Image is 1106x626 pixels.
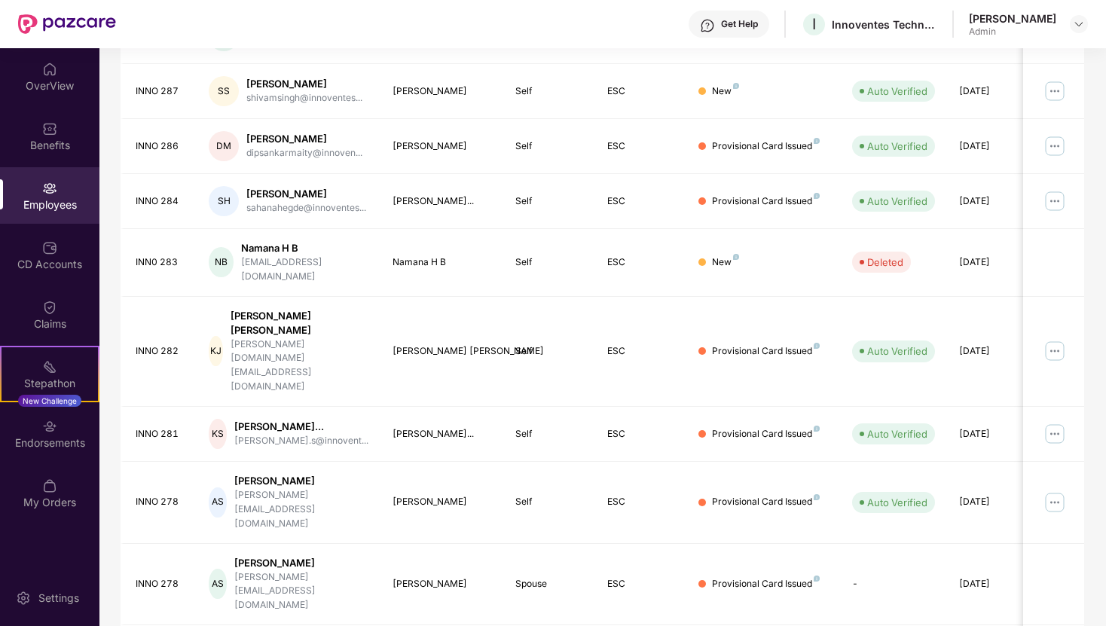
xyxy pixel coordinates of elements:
div: ESC [607,577,675,591]
img: manageButton [1043,490,1067,515]
img: svg+xml;base64,PHN2ZyBpZD0iRW5kb3JzZW1lbnRzIiB4bWxucz0iaHR0cDovL3d3dy53My5vcmcvMjAwMC9zdmciIHdpZH... [42,419,57,434]
div: Self [515,139,583,154]
img: manageButton [1043,79,1067,103]
div: Provisional Card Issued [712,495,820,509]
div: AS [209,487,226,518]
div: SH [209,186,239,216]
img: New Pazcare Logo [18,14,116,34]
div: ESC [607,495,675,509]
div: [PERSON_NAME] [393,84,491,99]
div: ESC [607,139,675,154]
img: svg+xml;base64,PHN2ZyBpZD0iQ2xhaW0iIHhtbG5zPSJodHRwOi8vd3d3LnczLm9yZy8yMDAwL3N2ZyIgd2lkdGg9IjIwIi... [42,300,57,315]
div: NB [209,247,234,277]
img: svg+xml;base64,PHN2ZyBpZD0iTXlfT3JkZXJzIiBkYXRhLW5hbWU9Ik15IE9yZGVycyIgeG1sbnM9Imh0dHA6Ly93d3cudz... [42,478,57,493]
div: [PERSON_NAME] [393,495,491,509]
div: Auto Verified [867,426,927,441]
img: manageButton [1043,422,1067,446]
div: New Challenge [18,395,81,407]
div: Get Help [721,18,758,30]
div: INNO 284 [136,194,185,209]
div: Admin [969,26,1056,38]
div: [PERSON_NAME] [PERSON_NAME] [393,344,491,359]
div: INNO 278 [136,495,185,509]
div: [PERSON_NAME] [PERSON_NAME] [231,309,369,337]
div: Auto Verified [867,495,927,510]
div: Namana H B [393,255,491,270]
div: [PERSON_NAME] [393,577,491,591]
div: Spouse [515,577,583,591]
div: Provisional Card Issued [712,139,820,154]
div: Self [515,344,583,359]
span: I [812,15,816,33]
div: New [712,84,739,99]
div: Provisional Card Issued [712,194,820,209]
div: AS [209,569,226,599]
div: sahanahegde@innoventes... [246,201,366,215]
div: KJ [209,336,222,366]
div: [PERSON_NAME][DOMAIN_NAME][EMAIL_ADDRESS][DOMAIN_NAME] [231,337,369,394]
div: Self [515,255,583,270]
div: [DATE] [959,344,1027,359]
div: [PERSON_NAME] [246,77,362,91]
td: - [840,544,947,626]
div: Self [515,194,583,209]
img: svg+xml;base64,PHN2ZyBpZD0iRHJvcGRvd24tMzJ4MzIiIHhtbG5zPSJodHRwOi8vd3d3LnczLm9yZy8yMDAwL3N2ZyIgd2... [1073,18,1085,30]
div: [PERSON_NAME]... [393,194,491,209]
img: svg+xml;base64,PHN2ZyBpZD0iU2V0dGluZy0yMHgyMCIgeG1sbnM9Imh0dHA6Ly93d3cudzMub3JnLzIwMDAvc3ZnIiB3aW... [16,591,31,606]
div: INN0 283 [136,255,185,270]
div: INNO 281 [136,427,185,441]
img: svg+xml;base64,PHN2ZyBpZD0iQmVuZWZpdHMiIHhtbG5zPSJodHRwOi8vd3d3LnczLm9yZy8yMDAwL3N2ZyIgd2lkdGg9Ij... [42,121,57,136]
img: manageButton [1043,339,1067,363]
div: ESC [607,427,675,441]
img: svg+xml;base64,PHN2ZyB4bWxucz0iaHR0cDovL3d3dy53My5vcmcvMjAwMC9zdmciIHdpZHRoPSI4IiBoZWlnaHQ9IjgiIH... [814,343,820,349]
div: DM [209,131,239,161]
div: Self [515,495,583,509]
div: dipsankarmaity@innoven... [246,146,362,160]
div: [PERSON_NAME]... [234,420,368,434]
div: ESC [607,344,675,359]
div: [DATE] [959,495,1027,509]
img: svg+xml;base64,PHN2ZyBpZD0iRW1wbG95ZWVzIiB4bWxucz0iaHR0cDovL3d3dy53My5vcmcvMjAwMC9zdmciIHdpZHRoPS... [42,181,57,196]
div: Namana H B [241,241,368,255]
div: INNO 287 [136,84,185,99]
div: Deleted [867,255,903,270]
div: ESC [607,194,675,209]
div: [PERSON_NAME] [969,11,1056,26]
div: Provisional Card Issued [712,577,820,591]
img: svg+xml;base64,PHN2ZyBpZD0iSGVscC0zMngzMiIgeG1sbnM9Imh0dHA6Ly93d3cudzMub3JnLzIwMDAvc3ZnIiB3aWR0aD... [700,18,715,33]
img: svg+xml;base64,PHN2ZyBpZD0iQ0RfQWNjb3VudHMiIGRhdGEtbmFtZT0iQ0QgQWNjb3VudHMiIHhtbG5zPSJodHRwOi8vd3... [42,240,57,255]
div: shivamsingh@innoventes... [246,91,362,105]
div: [PERSON_NAME] [234,556,368,570]
div: [DATE] [959,427,1027,441]
div: Self [515,84,583,99]
div: Auto Verified [867,194,927,209]
div: [DATE] [959,255,1027,270]
img: svg+xml;base64,PHN2ZyB4bWxucz0iaHR0cDovL3d3dy53My5vcmcvMjAwMC9zdmciIHdpZHRoPSI4IiBoZWlnaHQ9IjgiIH... [733,83,739,89]
div: [PERSON_NAME].s@innovent... [234,434,368,448]
div: Auto Verified [867,139,927,154]
img: svg+xml;base64,PHN2ZyB4bWxucz0iaHR0cDovL3d3dy53My5vcmcvMjAwMC9zdmciIHdpZHRoPSI4IiBoZWlnaHQ9IjgiIH... [814,576,820,582]
img: svg+xml;base64,PHN2ZyB4bWxucz0iaHR0cDovL3d3dy53My5vcmcvMjAwMC9zdmciIHdpZHRoPSI4IiBoZWlnaHQ9IjgiIH... [814,138,820,144]
div: SS [209,76,239,106]
div: INNO 282 [136,344,185,359]
div: Innoventes Technologies India Private Limited [832,17,937,32]
img: svg+xml;base64,PHN2ZyB4bWxucz0iaHR0cDovL3d3dy53My5vcmcvMjAwMC9zdmciIHdpZHRoPSI4IiBoZWlnaHQ9IjgiIH... [733,254,739,260]
div: Auto Verified [867,84,927,99]
div: [PERSON_NAME][EMAIL_ADDRESS][DOMAIN_NAME] [234,488,368,531]
img: svg+xml;base64,PHN2ZyB4bWxucz0iaHR0cDovL3d3dy53My5vcmcvMjAwMC9zdmciIHdpZHRoPSIyMSIgaGVpZ2h0PSIyMC... [42,359,57,374]
img: svg+xml;base64,PHN2ZyBpZD0iSG9tZSIgeG1sbnM9Imh0dHA6Ly93d3cudzMub3JnLzIwMDAvc3ZnIiB3aWR0aD0iMjAiIG... [42,62,57,77]
div: Provisional Card Issued [712,344,820,359]
img: manageButton [1043,134,1067,158]
div: INNO 286 [136,139,185,154]
div: [PERSON_NAME] [234,474,368,488]
div: Auto Verified [867,344,927,359]
div: ESC [607,255,675,270]
div: INNO 278 [136,577,185,591]
img: svg+xml;base64,PHN2ZyB4bWxucz0iaHR0cDovL3d3dy53My5vcmcvMjAwMC9zdmciIHdpZHRoPSI4IiBoZWlnaHQ9IjgiIH... [814,426,820,432]
img: svg+xml;base64,PHN2ZyB4bWxucz0iaHR0cDovL3d3dy53My5vcmcvMjAwMC9zdmciIHdpZHRoPSI4IiBoZWlnaHQ9IjgiIH... [814,193,820,199]
div: [DATE] [959,139,1027,154]
div: Self [515,427,583,441]
img: svg+xml;base64,PHN2ZyB4bWxucz0iaHR0cDovL3d3dy53My5vcmcvMjAwMC9zdmciIHdpZHRoPSI4IiBoZWlnaHQ9IjgiIH... [814,494,820,500]
div: Provisional Card Issued [712,427,820,441]
div: [DATE] [959,84,1027,99]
